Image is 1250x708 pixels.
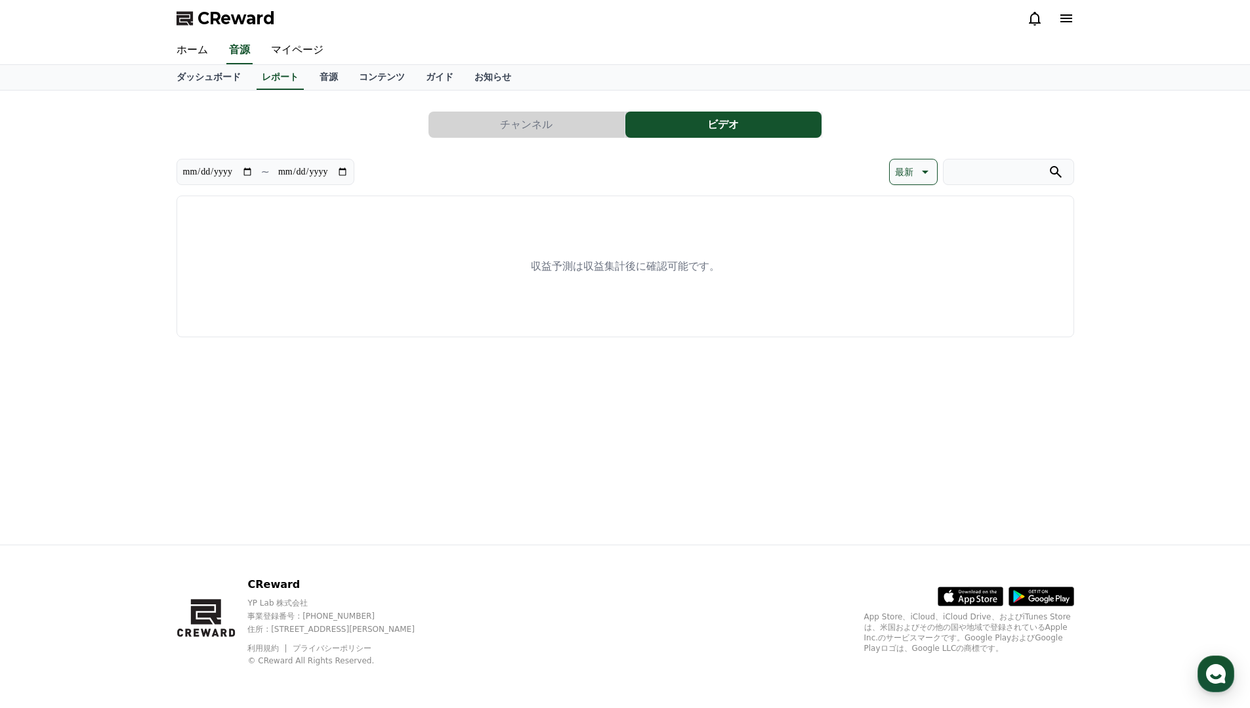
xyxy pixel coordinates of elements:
[261,164,270,180] p: ~
[625,112,822,138] button: ビデオ
[247,656,437,666] p: © CReward All Rights Reserved.
[33,436,56,446] span: Home
[198,8,275,29] span: CReward
[309,65,348,90] a: 音源
[169,416,252,449] a: Settings
[293,644,371,653] a: プライバシーポリシー
[415,65,464,90] a: ガイド
[428,112,625,138] a: チャンネル
[257,65,304,90] a: レポート
[889,159,938,185] button: 最新
[464,65,522,90] a: お知らせ
[864,612,1074,654] p: App Store、iCloud、iCloud Drive、およびiTunes Storeは、米国およびその他の国や地域で登録されているApple Inc.のサービスマークです。Google P...
[531,259,720,274] p: 収益予測は収益集計後に確認可能です。
[247,577,437,593] p: CReward
[428,112,625,138] button: チャンネル
[247,611,437,621] p: 事業登録番号 : [PHONE_NUMBER]
[247,598,437,608] p: YP Lab 株式会社
[4,416,87,449] a: Home
[166,37,219,64] a: ホーム
[177,8,275,29] a: CReward
[226,37,253,64] a: 音源
[625,112,822,138] a: ビデオ
[895,163,913,181] p: 最新
[166,65,251,90] a: ダッシュボード
[87,416,169,449] a: Messages
[194,436,226,446] span: Settings
[247,624,437,635] p: 住所 : [STREET_ADDRESS][PERSON_NAME]
[109,436,148,447] span: Messages
[260,37,334,64] a: マイページ
[348,65,415,90] a: コンテンツ
[247,644,289,653] a: 利用規約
